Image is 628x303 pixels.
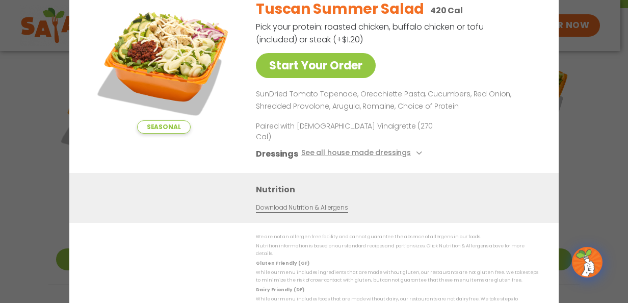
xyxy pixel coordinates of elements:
img: wpChatIcon [573,248,601,276]
p: While our menu includes ingredients that are made without gluten, our restaurants are not gluten ... [256,269,538,285]
strong: Gluten Friendly (GF) [256,260,309,266]
span: Seasonal [137,120,191,134]
a: Download Nutrition & Allergens [256,203,348,212]
p: Paired with [DEMOGRAPHIC_DATA] Vinaigrette (270 Cal) [256,120,444,142]
h3: Dressings [256,147,298,160]
p: 420 Cal [430,4,463,17]
button: See all house made dressings [301,147,425,160]
strong: Dairy Friendly (DF) [256,286,304,292]
p: We are not an allergen free facility and cannot guarantee the absence of allergens in our foods. [256,233,538,241]
p: SunDried Tomato Tapenade, Orecchiette Pasta, Cucumbers, Red Onion, Shredded Provolone, Arugula, R... [256,88,534,113]
p: Pick your protein: roasted chicken, buffalo chicken or tofu (included) or steak (+$1.20) [256,20,485,46]
p: Nutrition information is based on our standard recipes and portion sizes. Click Nutrition & Aller... [256,242,538,258]
a: Start Your Order [256,53,376,78]
h3: Nutrition [256,183,543,195]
